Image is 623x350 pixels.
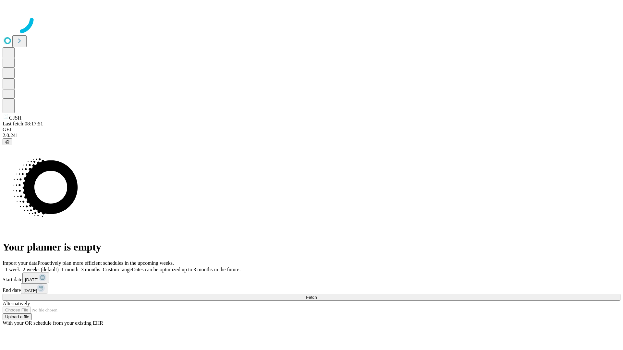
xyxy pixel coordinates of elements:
[306,295,317,300] span: Fetch
[25,277,39,282] span: [DATE]
[5,139,10,144] span: @
[3,273,620,283] div: Start date
[23,288,37,293] span: [DATE]
[3,301,30,306] span: Alternatively
[61,267,79,272] span: 1 month
[3,241,620,253] h1: Your planner is empty
[38,260,174,266] span: Proactively plan more efficient schedules in the upcoming weeks.
[3,133,620,138] div: 2.0.241
[21,283,47,294] button: [DATE]
[9,115,21,121] span: GJSH
[81,267,100,272] span: 3 months
[103,267,132,272] span: Custom range
[3,283,620,294] div: End date
[132,267,240,272] span: Dates can be optimized up to 3 months in the future.
[23,267,59,272] span: 2 weeks (default)
[3,121,43,126] span: Last fetch: 08:17:51
[3,127,620,133] div: GEI
[5,267,20,272] span: 1 week
[3,294,620,301] button: Fetch
[22,273,49,283] button: [DATE]
[3,313,32,320] button: Upload a file
[3,260,38,266] span: Import your data
[3,138,12,145] button: @
[3,320,103,326] span: With your OR schedule from your existing EHR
